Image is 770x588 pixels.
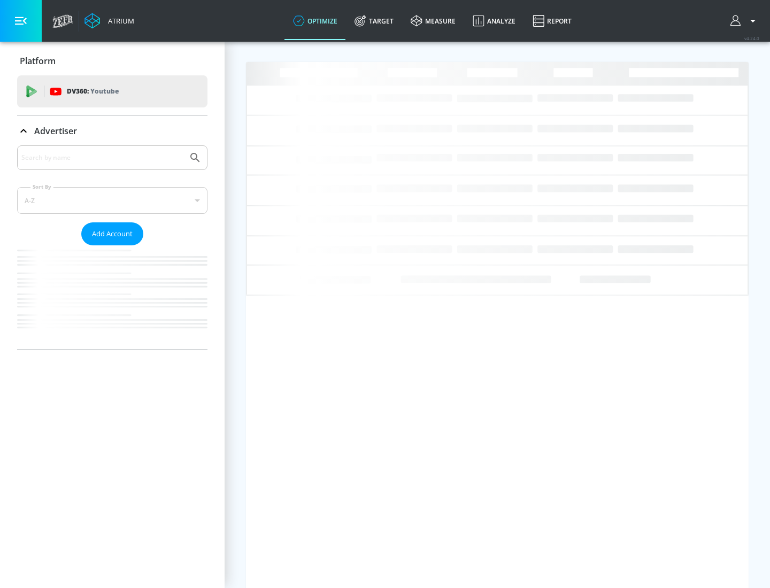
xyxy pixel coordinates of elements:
p: DV360: [67,86,119,97]
a: Atrium [84,13,134,29]
p: Platform [20,55,56,67]
div: DV360: Youtube [17,75,207,107]
div: Atrium [104,16,134,26]
p: Youtube [90,86,119,97]
label: Sort By [30,183,53,190]
span: Add Account [92,228,133,240]
div: A-Z [17,187,207,214]
a: optimize [284,2,346,40]
input: Search by name [21,151,183,165]
div: Advertiser [17,145,207,349]
nav: list of Advertiser [17,245,207,349]
a: measure [402,2,464,40]
a: Analyze [464,2,524,40]
p: Advertiser [34,125,77,137]
a: Target [346,2,402,40]
button: Add Account [81,222,143,245]
span: v 4.24.0 [744,35,759,41]
div: Platform [17,46,207,76]
div: Advertiser [17,116,207,146]
a: Report [524,2,580,40]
